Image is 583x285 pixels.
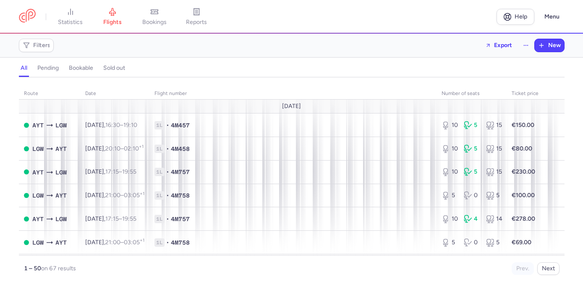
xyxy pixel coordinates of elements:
span: [DATE], [85,215,136,222]
div: 15 [486,121,502,129]
div: 5 [464,168,479,176]
div: 5 [464,121,479,129]
th: number of seats [437,87,507,100]
time: 20:10 [105,145,120,152]
strong: €230.00 [512,168,535,175]
span: Filters [33,42,50,49]
time: 19:55 [122,215,136,222]
span: 1L [154,168,165,176]
button: Prev. [512,262,534,275]
div: 0 [464,191,479,200]
a: CitizenPlane red outlined logo [19,9,36,24]
span: 1L [154,121,165,129]
div: 5 [464,145,479,153]
span: – [105,121,137,129]
time: 16:30 [105,121,120,129]
span: Help [515,13,527,20]
div: 5 [486,191,502,200]
div: 0 [464,238,479,247]
span: – [105,192,144,199]
th: route [19,87,80,100]
span: • [166,121,169,129]
span: [DATE], [85,121,137,129]
span: 4M757 [171,215,190,223]
time: 19:55 [122,168,136,175]
strong: €100.00 [512,192,535,199]
a: reports [175,8,217,26]
span: • [166,215,169,223]
span: 4M458 [171,145,190,153]
div: 10 [442,145,457,153]
span: – [105,215,136,222]
span: flights [103,18,122,26]
span: on 67 results [41,265,76,272]
span: LGW [32,144,44,153]
span: 4M457 [171,121,190,129]
span: 1L [154,191,165,200]
h4: bookable [69,64,93,72]
span: – [105,145,144,152]
span: [DATE] [282,103,301,110]
div: 4 [464,215,479,223]
time: 02:10 [124,145,144,152]
a: Help [497,9,534,25]
h4: sold out [103,64,125,72]
span: LGW [55,214,67,224]
span: AYT [32,214,44,224]
span: 4M758 [171,191,190,200]
span: LGW [55,121,67,130]
span: LGW [55,168,67,177]
span: 1L [154,215,165,223]
button: Export [480,39,518,52]
span: statistics [58,18,83,26]
sup: +1 [139,144,144,149]
span: AYT [55,191,67,200]
strong: €278.00 [512,215,535,222]
span: [DATE], [85,239,144,246]
th: Ticket price [507,87,544,100]
span: – [105,239,144,246]
time: 03:05 [124,192,144,199]
span: LGW [32,191,44,200]
a: flights [92,8,133,26]
span: • [166,145,169,153]
button: Filters [19,39,53,52]
button: Next [537,262,559,275]
strong: €80.00 [512,145,532,152]
a: bookings [133,8,175,26]
span: – [105,168,136,175]
th: Flight number [149,87,437,100]
span: AYT [55,144,67,153]
span: reports [186,18,207,26]
span: [DATE], [85,192,144,199]
button: Menu [539,9,565,25]
span: 1L [154,145,165,153]
span: • [166,238,169,247]
time: 21:00 [105,239,120,246]
span: [DATE], [85,145,144,152]
time: 17:15 [105,168,119,175]
span: [DATE], [85,168,136,175]
time: 19:10 [123,121,137,129]
strong: €150.00 [512,121,534,129]
div: 5 [486,238,502,247]
th: date [80,87,149,100]
span: bookings [142,18,167,26]
div: 10 [442,168,457,176]
time: 17:15 [105,215,119,222]
span: AYT [55,238,67,247]
div: 5 [442,191,457,200]
div: 5 [442,238,457,247]
h4: all [21,64,27,72]
div: 15 [486,145,502,153]
span: • [166,168,169,176]
strong: €69.00 [512,239,531,246]
button: New [535,39,564,52]
strong: 1 – 50 [24,265,41,272]
div: 10 [442,121,457,129]
span: 4M757 [171,168,190,176]
span: New [548,42,561,49]
a: statistics [50,8,92,26]
div: 10 [442,215,457,223]
span: 4M758 [171,238,190,247]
